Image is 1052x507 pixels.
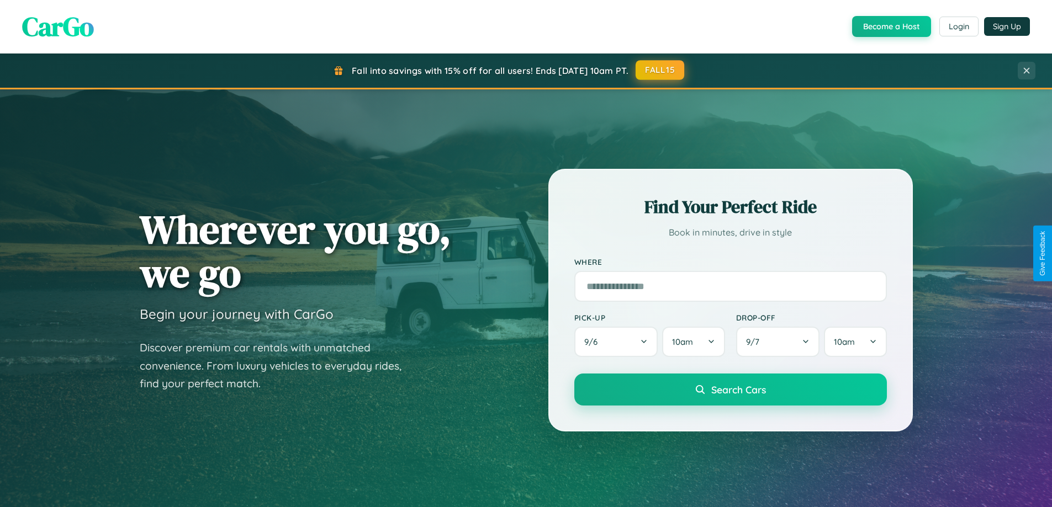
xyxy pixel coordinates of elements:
[736,313,887,322] label: Drop-off
[662,327,725,357] button: 10am
[574,327,658,357] button: 9/6
[352,65,628,76] span: Fall into savings with 15% off for all users! Ends [DATE] 10am PT.
[140,207,451,295] h1: Wherever you go, we go
[1039,231,1046,276] div: Give Feedback
[574,195,887,219] h2: Find Your Perfect Ride
[824,327,886,357] button: 10am
[984,17,1030,36] button: Sign Up
[711,383,766,396] span: Search Cars
[672,337,693,347] span: 10am
[574,257,887,266] label: Where
[584,337,603,347] span: 9 / 6
[574,225,887,241] p: Book in minutes, drive in style
[736,327,820,357] button: 9/7
[574,313,725,322] label: Pick-up
[636,60,684,80] button: FALL15
[140,306,334,322] h3: Begin your journey with CarGo
[140,339,416,393] p: Discover premium car rentals with unmatched convenience. From luxury vehicles to everyday rides, ...
[22,8,94,45] span: CarGo
[834,337,855,347] span: 10am
[852,16,931,37] button: Become a Host
[746,337,765,347] span: 9 / 7
[939,17,979,36] button: Login
[574,373,887,405] button: Search Cars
